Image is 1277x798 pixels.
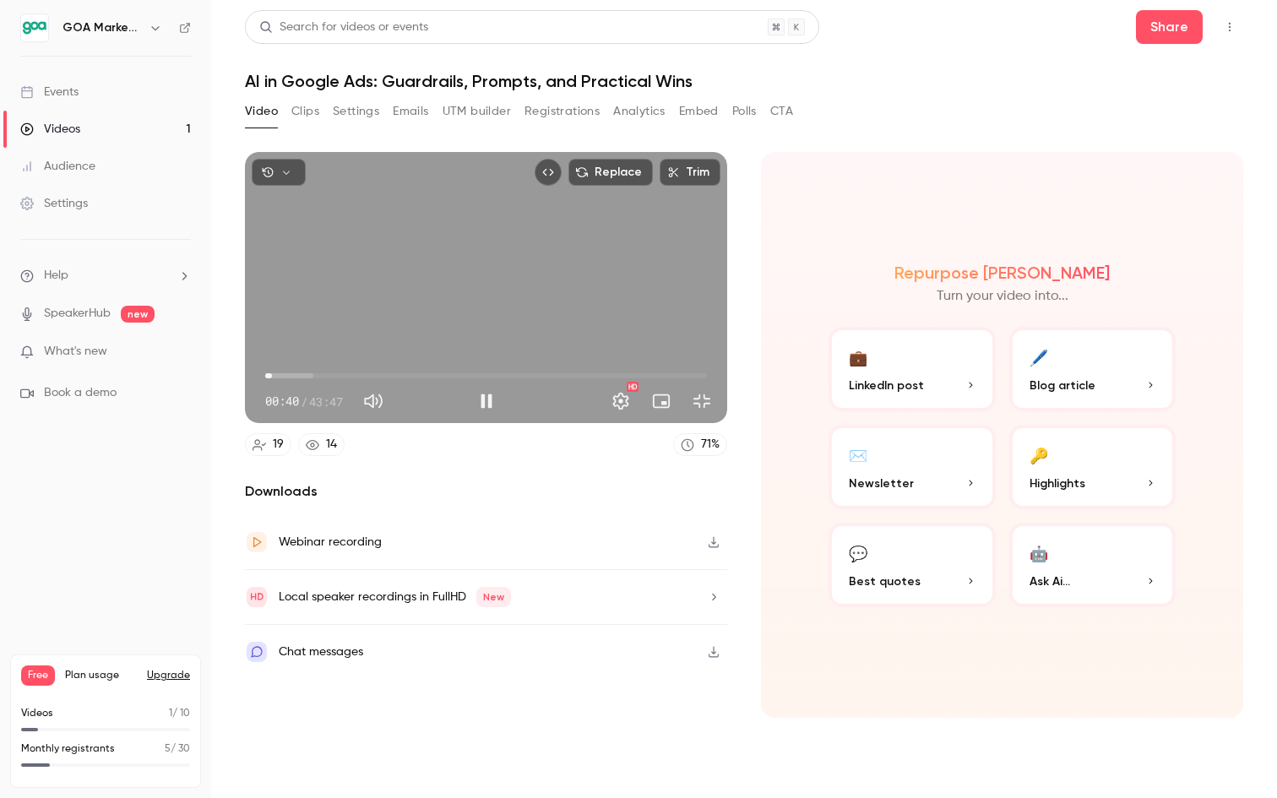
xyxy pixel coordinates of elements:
[829,327,996,411] button: 💼LinkedIn post
[443,98,511,125] button: UTM builder
[673,433,727,456] a: 71%
[524,98,600,125] button: Registrations
[849,573,921,590] span: Best quotes
[326,436,337,453] div: 14
[470,384,503,418] button: Pause
[44,267,68,285] span: Help
[1009,425,1176,509] button: 🔑Highlights
[476,587,511,607] span: New
[627,382,638,392] div: HD
[169,706,190,721] p: / 10
[245,433,291,456] a: 19
[245,71,1243,91] h1: AI in Google Ads: Guardrails, Prompts, and Practical Wins
[356,384,390,418] button: Mute
[165,744,171,754] span: 5
[245,481,727,502] h2: Downloads
[265,393,299,410] span: 00:40
[568,159,653,186] button: Replace
[849,377,924,394] span: LinkedIn post
[20,84,79,100] div: Events
[333,98,379,125] button: Settings
[393,98,428,125] button: Emails
[732,98,757,125] button: Polls
[20,121,80,138] div: Videos
[1030,377,1095,394] span: Blog article
[1030,442,1048,468] div: 🔑
[147,669,190,682] button: Upgrade
[273,436,284,453] div: 19
[849,475,914,492] span: Newsletter
[44,305,111,323] a: SpeakerHub
[265,393,343,410] div: 00:40
[644,384,678,418] button: Turn on miniplayer
[849,344,867,370] div: 💼
[535,159,562,186] button: Embed video
[679,98,719,125] button: Embed
[770,98,793,125] button: CTA
[298,433,345,456] a: 14
[1030,540,1048,566] div: 🤖
[279,532,382,552] div: Webinar recording
[1136,10,1203,44] button: Share
[121,306,155,323] span: new
[245,98,278,125] button: Video
[44,384,117,402] span: Book a demo
[165,741,190,757] p: / 30
[1030,573,1070,590] span: Ask Ai...
[1009,523,1176,607] button: 🤖Ask Ai...
[301,393,307,410] span: /
[1216,14,1243,41] button: Top Bar Actions
[1030,344,1048,370] div: 🖊️
[20,158,95,175] div: Audience
[937,286,1068,307] p: Turn your video into...
[169,708,172,719] span: 1
[279,642,363,662] div: Chat messages
[685,384,719,418] button: Exit full screen
[309,393,343,410] span: 43:47
[20,267,191,285] li: help-dropdown-opener
[21,706,53,721] p: Videos
[279,587,511,607] div: Local speaker recordings in FullHD
[849,540,867,566] div: 💬
[259,19,428,36] div: Search for videos or events
[62,19,142,36] h6: GOA Marketing
[291,98,319,125] button: Clips
[171,345,191,360] iframe: Noticeable Trigger
[604,384,638,418] button: Settings
[21,14,48,41] img: GOA Marketing
[701,436,720,453] div: 71 %
[44,343,107,361] span: What's new
[1009,327,1176,411] button: 🖊️Blog article
[829,523,996,607] button: 💬Best quotes
[65,669,137,682] span: Plan usage
[21,665,55,686] span: Free
[613,98,666,125] button: Analytics
[660,159,720,186] button: Trim
[20,195,88,212] div: Settings
[1030,475,1085,492] span: Highlights
[894,263,1110,283] h2: Repurpose [PERSON_NAME]
[21,741,115,757] p: Monthly registrants
[849,442,867,468] div: ✉️
[829,425,996,509] button: ✉️Newsletter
